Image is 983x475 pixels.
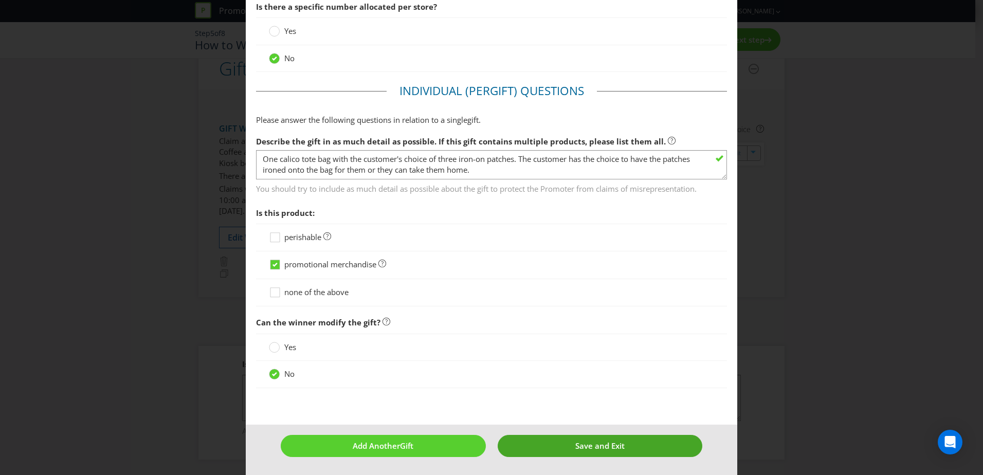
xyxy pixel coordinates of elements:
span: Gift [400,441,413,451]
span: Gift [490,83,514,99]
span: Is this product: [256,208,315,218]
button: Save and Exit [498,435,703,457]
span: Save and Exit [575,441,625,451]
span: Yes [284,26,296,36]
span: No [284,369,295,379]
span: perishable [284,232,321,242]
span: Yes [284,342,296,352]
span: gift [467,115,479,125]
button: Add AnotherGift [281,435,486,457]
span: Please answer the following questions in relation to a single [256,115,467,125]
span: You should try to include as much detail as possible about the gift to protect the Promoter from ... [256,180,727,195]
span: . [479,115,481,125]
div: Open Intercom Messenger [938,430,962,454]
span: No [284,53,295,63]
span: none of the above [284,287,349,297]
span: Is there a specific number allocated per store? [256,2,437,12]
span: promotional merchandise [284,259,376,269]
span: Describe the gift in as much detail as possible. If this gift contains multiple products, please ... [256,136,666,147]
span: Individual (Per [399,83,490,99]
span: ) Questions [514,83,584,99]
span: Can the winner modify the gift? [256,317,380,327]
span: Add Another [353,441,400,451]
textarea: Calico Tote Bag with the Customer's choice of 3 iron-on patches. The customer has the choice to h... [256,150,727,179]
